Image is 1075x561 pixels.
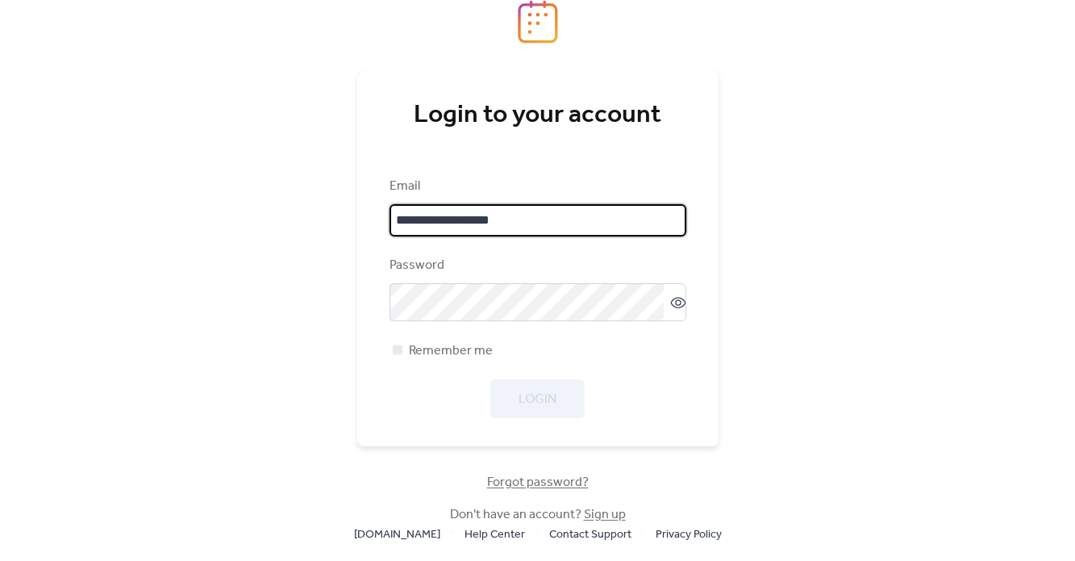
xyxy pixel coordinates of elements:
[390,99,686,132] div: Login to your account
[465,524,525,544] a: Help Center
[549,525,631,545] span: Contact Support
[354,525,440,545] span: [DOMAIN_NAME]
[354,524,440,544] a: [DOMAIN_NAME]
[656,525,722,545] span: Privacy Policy
[487,478,589,487] a: Forgot password?
[584,502,626,527] a: Sign up
[390,256,683,275] div: Password
[487,473,589,492] span: Forgot password?
[450,505,626,525] span: Don't have an account?
[656,524,722,544] a: Privacy Policy
[465,525,525,545] span: Help Center
[390,177,683,196] div: Email
[549,524,631,544] a: Contact Support
[409,341,493,361] span: Remember me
